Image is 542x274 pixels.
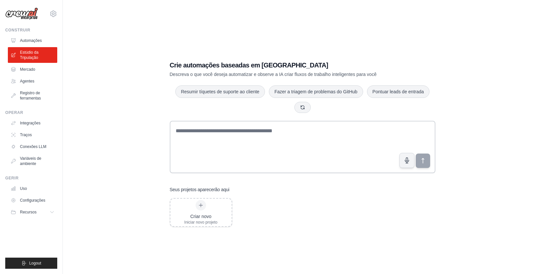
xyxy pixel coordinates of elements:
img: Logotipo [5,8,38,20]
div: Gerir [5,175,57,181]
font: Traços [20,132,32,137]
font: Automações [20,38,42,43]
font: Configurações [20,198,45,203]
span: Recursos [20,210,37,215]
a: Uso [8,183,57,194]
a: Conexões LLM [8,141,57,152]
div: Iniciar novo projeto [184,220,217,225]
font: Agentes [20,79,34,84]
font: Uso [20,186,27,191]
div: Criar novo [184,213,217,220]
a: Mercado [8,64,57,75]
font: Mercado [20,67,35,72]
font: Variáveis de ambiente [20,156,55,166]
a: Variáveis de ambiente [8,153,57,169]
a: Automações [8,35,57,46]
h1: Crie automações baseadas em [GEOGRAPHIC_DATA] [170,61,390,70]
a: Configurações [8,195,57,206]
button: Get new suggestions [294,102,311,113]
p: Descreva o que você deseja automatizar e observe a IA criar fluxos de trabalho inteligentes para ... [170,71,390,78]
button: Recursos [8,207,57,217]
button: Logout [5,258,57,269]
button: Resumir tíquetes de suporte ao cliente [175,85,265,98]
button: Pontuar leads de entrada [367,85,429,98]
span: Logout [29,261,41,266]
button: Click to speak your automation idea [399,153,414,168]
a: Traços [8,130,57,140]
button: Fazer a triagem de problemas do GitHub [269,85,363,98]
a: Integrações [8,118,57,128]
font: Registro de ferramentas [20,90,55,101]
div: Construir [5,27,57,33]
h3: Seus projetos aparecerão aqui [170,186,230,193]
font: Conexões LLM [20,144,46,149]
font: Integrações [20,120,41,126]
font: Estúdio da Tripulação [20,50,55,60]
a: Registro de ferramentas [8,88,57,103]
a: Agentes [8,76,57,86]
a: Estúdio da Tripulação [8,47,57,63]
div: Operar [5,110,57,115]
